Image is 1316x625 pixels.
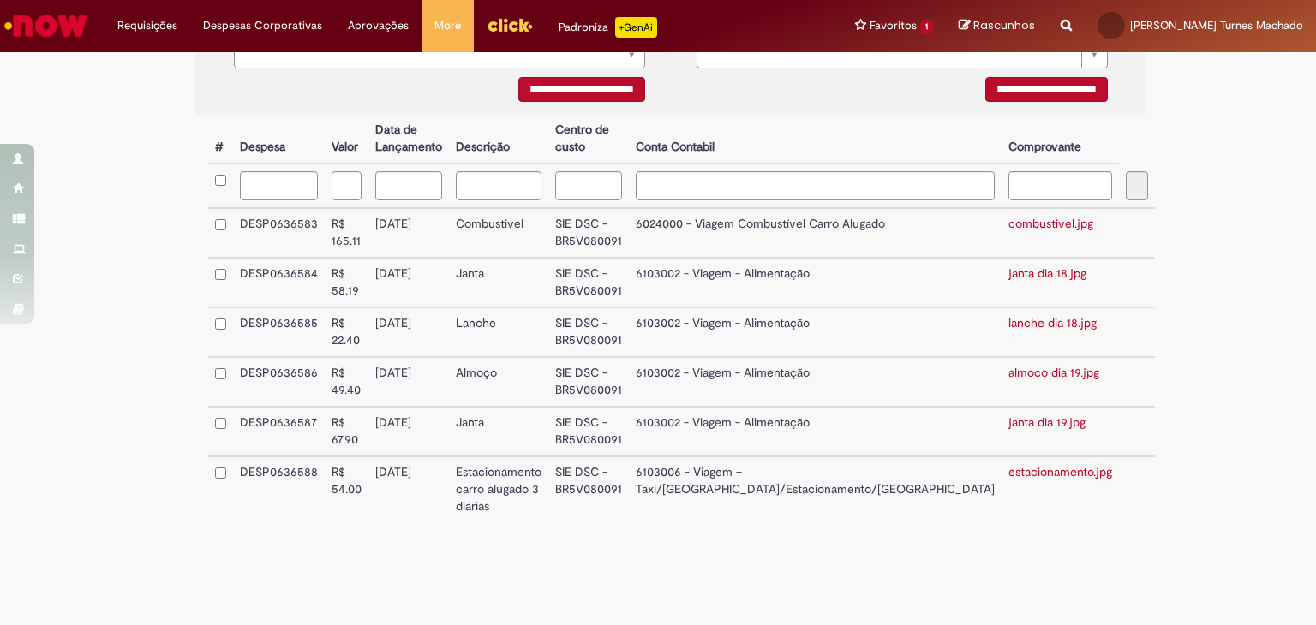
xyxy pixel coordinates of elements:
td: Janta [449,407,548,456]
td: SIE DSC - BR5V080091 [548,456,629,522]
span: Rascunhos [973,17,1035,33]
td: 6103002 - Viagem - Alimentação [629,357,1002,407]
th: Comprovante [1002,115,1119,164]
td: DESP0636585 [233,307,325,357]
td: Estacionamento carro alugado 3 diarias [449,456,548,522]
td: SIE DSC - BR5V080091 [548,208,629,258]
a: Limpar campo {0} [697,39,1108,68]
td: SIE DSC - BR5V080091 [548,357,629,407]
th: Centro de custo [548,115,629,164]
img: ServiceNow [2,9,90,43]
img: click_logo_yellow_360x200.png [487,12,533,38]
span: 1 [920,20,933,34]
th: Data de Lançamento [368,115,449,164]
td: 6103002 - Viagem - Alimentação [629,307,1002,357]
td: SIE DSC - BR5V080091 [548,258,629,307]
th: Descrição [449,115,548,164]
a: estacionamento.jpg [1008,464,1112,479]
td: 6103002 - Viagem - Alimentação [629,407,1002,456]
span: Favoritos [870,17,917,34]
td: DESP0636588 [233,456,325,522]
td: R$ 58.19 [325,258,368,307]
th: Valor [325,115,368,164]
td: DESP0636586 [233,357,325,407]
a: Limpar campo {0} [234,39,645,68]
td: janta dia 19.jpg [1002,407,1119,456]
p: +GenAi [615,17,657,38]
td: 6103002 - Viagem - Alimentação [629,258,1002,307]
span: Aprovações [348,17,409,34]
td: [DATE] [368,208,449,258]
td: SIE DSC - BR5V080091 [548,307,629,357]
td: R$ 22.40 [325,307,368,357]
th: # [208,115,233,164]
td: [DATE] [368,307,449,357]
span: Requisições [117,17,177,34]
td: R$ 67.90 [325,407,368,456]
td: R$ 165.11 [325,208,368,258]
a: Rascunhos [959,18,1035,34]
span: More [434,17,461,34]
td: DESP0636587 [233,407,325,456]
td: Lanche [449,307,548,357]
span: Despesas Corporativas [203,17,322,34]
td: janta dia 18.jpg [1002,258,1119,307]
td: 6103006 - Viagem – Taxi/[GEOGRAPHIC_DATA]/Estacionamento/[GEOGRAPHIC_DATA] [629,456,1002,522]
a: lanche dia 18.jpg [1008,315,1097,330]
td: 6024000 - Viagem Combustível Carro Alugado [629,208,1002,258]
td: R$ 54.00 [325,456,368,522]
a: janta dia 18.jpg [1008,265,1086,281]
td: estacionamento.jpg [1002,456,1119,522]
a: almoco dia 19.jpg [1008,365,1099,380]
td: almoco dia 19.jpg [1002,357,1119,407]
td: combustivel.jpg [1002,208,1119,258]
div: Padroniza [559,17,657,38]
td: [DATE] [368,407,449,456]
a: janta dia 19.jpg [1008,414,1086,430]
td: R$ 49.40 [325,357,368,407]
td: lanche dia 18.jpg [1002,307,1119,357]
td: DESP0636584 [233,258,325,307]
span: [PERSON_NAME] Turnes Machado [1130,18,1303,33]
td: SIE DSC - BR5V080091 [548,407,629,456]
td: Almoço [449,357,548,407]
td: [DATE] [368,258,449,307]
td: [DATE] [368,456,449,522]
td: Janta [449,258,548,307]
th: Conta Contabil [629,115,1002,164]
a: combustivel.jpg [1008,216,1093,231]
th: Despesa [233,115,325,164]
td: Combustivel [449,208,548,258]
td: [DATE] [368,357,449,407]
td: DESP0636583 [233,208,325,258]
